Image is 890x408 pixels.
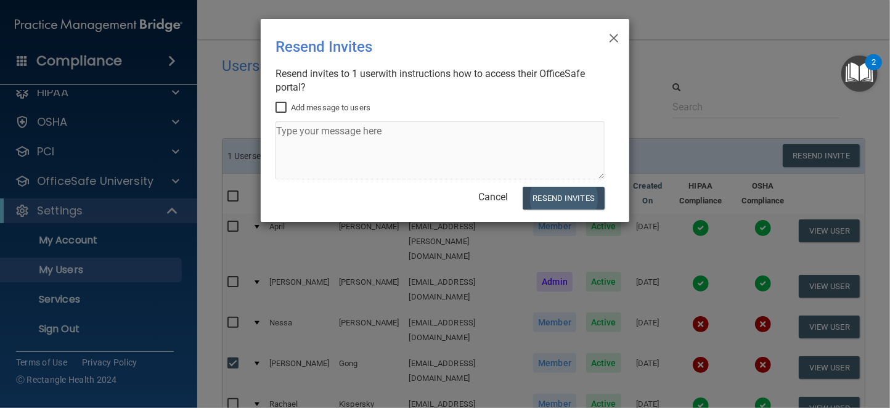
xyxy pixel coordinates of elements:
[523,187,605,210] button: Resend Invites
[677,321,875,370] iframe: Drift Widget Chat Controller
[478,191,508,203] a: Cancel
[276,103,290,113] input: Add message to users
[276,29,564,65] div: Resend Invites
[841,55,878,92] button: Open Resource Center, 2 new notifications
[276,100,370,115] label: Add message to users
[608,24,619,49] span: ×
[276,67,605,94] div: Resend invites to 1 user with instructions how to access their OfficeSafe portal?
[872,62,876,78] div: 2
